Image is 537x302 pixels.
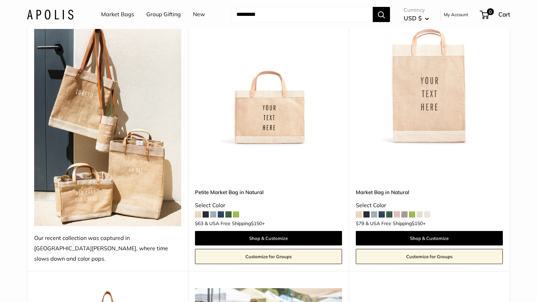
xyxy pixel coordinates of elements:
a: Petite Market Bag in Natural [195,188,342,196]
a: New [193,9,205,20]
span: $150 [251,220,262,226]
span: $150 [412,220,423,226]
a: Shop & Customize [356,231,503,245]
span: 0 [487,8,494,15]
a: Customize for Groups [356,249,503,264]
a: Market Bag in Natural [356,188,503,196]
a: Group Gifting [146,9,181,20]
a: 0 Cart [480,9,510,20]
span: $63 [195,220,203,226]
span: & USA Free Shipping + [205,221,265,226]
button: Search [373,7,390,22]
input: Search... [231,7,373,22]
span: $79 [356,220,364,226]
span: Currency [404,5,429,15]
a: Customize for Groups [195,249,342,264]
img: Apolis [27,9,74,19]
div: Select Color [356,200,503,211]
span: USD $ [404,14,422,22]
div: Our recent collection was captured in [GEOGRAPHIC_DATA][PERSON_NAME], where time slows down and c... [34,233,181,264]
span: Cart [498,11,510,18]
a: Shop & Customize [195,231,342,245]
div: Select Color [195,200,342,211]
a: My Account [444,10,468,19]
span: & USA Free Shipping + [365,221,426,226]
a: Market Bags [101,9,134,20]
button: USD $ [404,13,429,24]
